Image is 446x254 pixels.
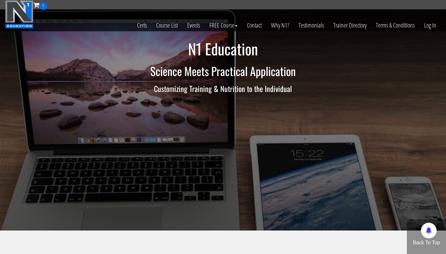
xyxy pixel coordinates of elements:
[33,1,47,9] a: 0
[40,84,406,93] h3: Customizing Training & Nutrition to the Individual
[132,10,151,41] a: Certs
[182,10,205,41] a: Events
[294,10,329,41] a: Testimonials
[266,10,294,41] a: Why N1?
[329,10,371,41] a: Trainer Directory
[371,10,419,41] a: Terms & Conditions
[40,65,406,77] h2: Science Meets Practical Application
[205,10,242,41] a: FREE Course
[242,10,266,41] a: Contact
[151,10,182,41] a: Course List
[5,0,33,28] img: n1-education
[40,41,406,57] h1: N1 Education
[39,2,47,10] span: 0
[419,10,441,41] a: Log In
